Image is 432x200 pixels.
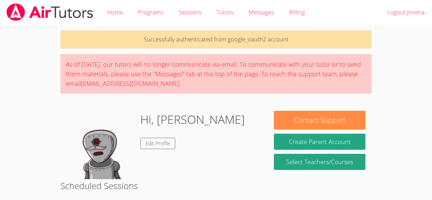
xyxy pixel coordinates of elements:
img: default.png [67,111,135,179]
img: airtutors_banner-c4298cdbf04f3fff15de1276eac7730deb9818008684d7c2e4769d2f7ddbe033.png [6,3,94,21]
a: Select Teachers/Courses [274,154,365,170]
p: Successfully authenticated from google_oauth2 account [60,30,372,49]
h1: Hi, [PERSON_NAME] [140,111,245,128]
div: As of [DATE], our tutors will no longer communicate via email. To communicate with your tutor or ... [60,54,372,94]
button: Create Parent Account [274,134,365,150]
span: Messages [249,8,274,16]
h2: Scheduled Sessions [60,179,372,192]
a: Edit Profile [140,138,175,149]
button: Contact Support [274,111,365,130]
